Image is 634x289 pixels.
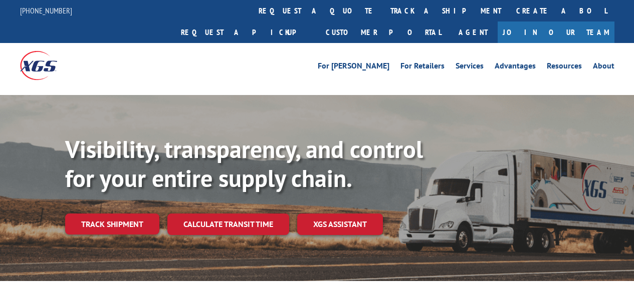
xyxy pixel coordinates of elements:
[65,133,423,193] b: Visibility, transparency, and control for your entire supply chain.
[498,21,614,43] a: Join Our Team
[318,21,449,43] a: Customer Portal
[456,62,484,73] a: Services
[400,62,445,73] a: For Retailers
[495,62,536,73] a: Advantages
[547,62,582,73] a: Resources
[167,213,289,235] a: Calculate transit time
[593,62,614,73] a: About
[20,5,72,15] a: [PHONE_NUMBER]
[318,62,389,73] a: For [PERSON_NAME]
[449,21,498,43] a: Agent
[297,213,383,235] a: XGS ASSISTANT
[65,213,159,234] a: Track shipment
[173,21,318,43] a: Request a pickup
